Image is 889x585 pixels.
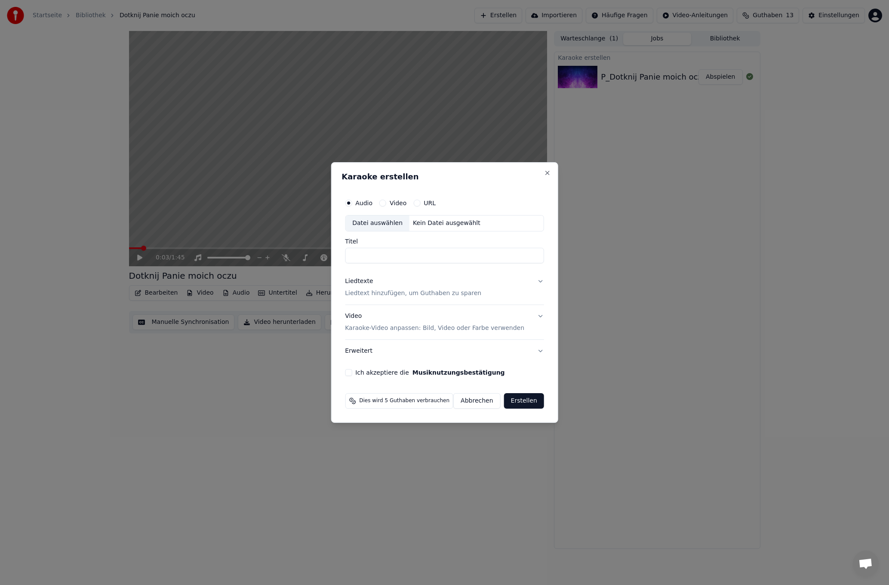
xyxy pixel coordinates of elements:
[390,200,406,206] label: Video
[345,277,373,286] div: Liedtexte
[341,173,548,181] h2: Karaoke erstellen
[412,369,505,376] button: Ich akzeptiere die
[345,312,524,333] div: Video
[409,219,484,228] div: Kein Datei ausgewählt
[345,238,544,244] label: Titel
[355,200,372,206] label: Audio
[345,216,409,231] div: Datei auswählen
[345,340,544,362] button: Erweitert
[345,270,544,305] button: LiedtexteLiedtext hinzufügen, um Guthaben zu sparen
[359,397,449,404] span: Dies wird 5 Guthaben verbrauchen
[345,289,481,298] p: Liedtext hinzufügen, um Guthaben zu sparen
[345,305,544,339] button: VideoKaraoke-Video anpassen: Bild, Video oder Farbe verwenden
[424,200,436,206] label: URL
[345,324,524,333] p: Karaoke-Video anpassen: Bild, Video oder Farbe verwenden
[453,393,500,409] button: Abbrechen
[504,393,544,409] button: Erstellen
[355,369,504,376] label: Ich akzeptiere die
